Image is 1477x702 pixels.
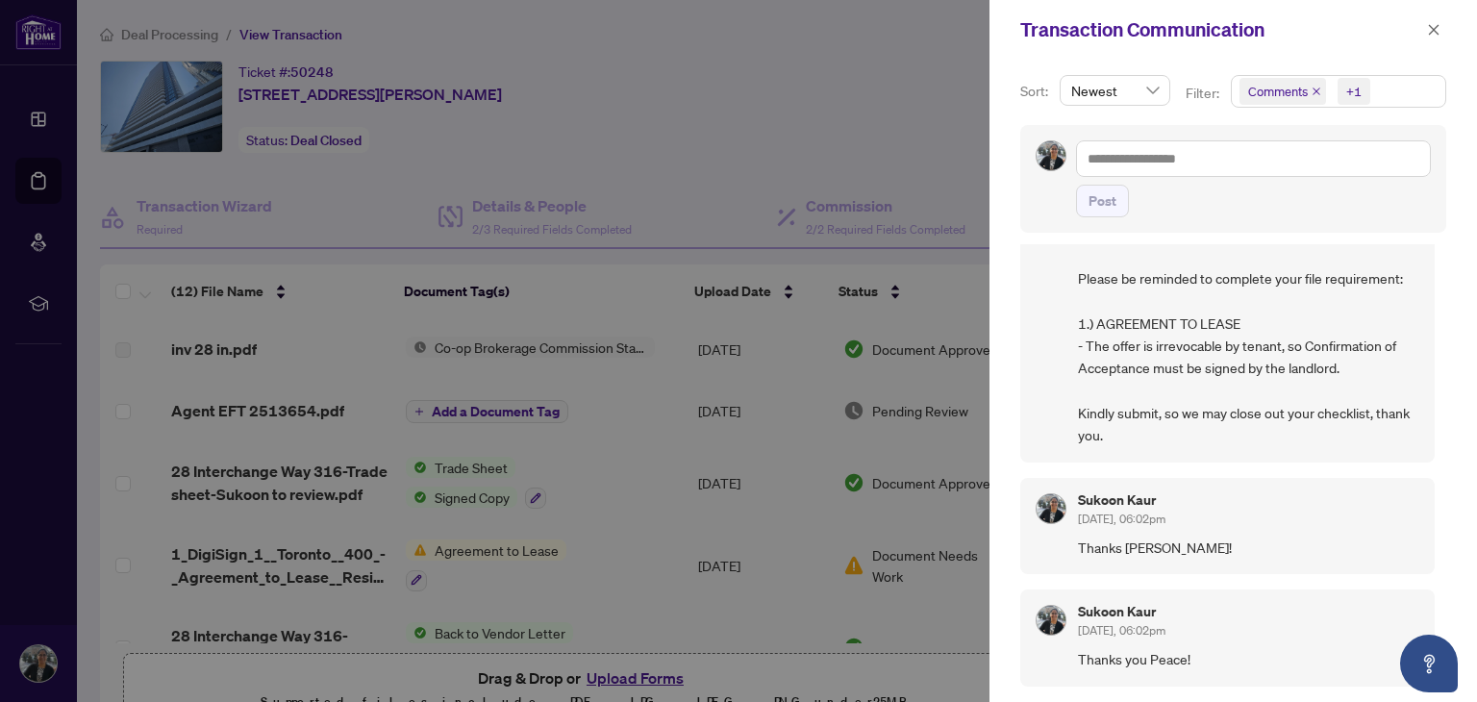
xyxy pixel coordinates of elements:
span: Thanks [PERSON_NAME]! [1078,537,1419,559]
p: Sort: [1020,81,1052,102]
span: Comments [1248,82,1308,101]
span: close [1312,87,1321,96]
span: [DATE], 06:02pm [1078,512,1165,526]
span: close [1427,23,1440,37]
div: +1 [1346,82,1362,101]
span: Thanks you Peace! [1078,648,1419,670]
h5: Sukoon Kaur [1078,605,1165,618]
img: Profile Icon [1037,141,1065,170]
span: [DATE], 06:02pm [1078,623,1165,638]
button: Open asap [1400,635,1458,692]
button: Post [1076,185,1129,217]
span: Comments [1239,78,1326,105]
img: Profile Icon [1037,606,1065,635]
div: Transaction Communication [1020,15,1421,44]
h5: Sukoon Kaur [1078,493,1165,507]
span: Hi Sukoon, Please be reminded to complete your file requirement: 1.) AGREEMENT TO LEASE - The off... [1078,222,1419,447]
span: Newest [1071,76,1159,105]
p: Filter: [1186,83,1222,104]
img: Profile Icon [1037,494,1065,523]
